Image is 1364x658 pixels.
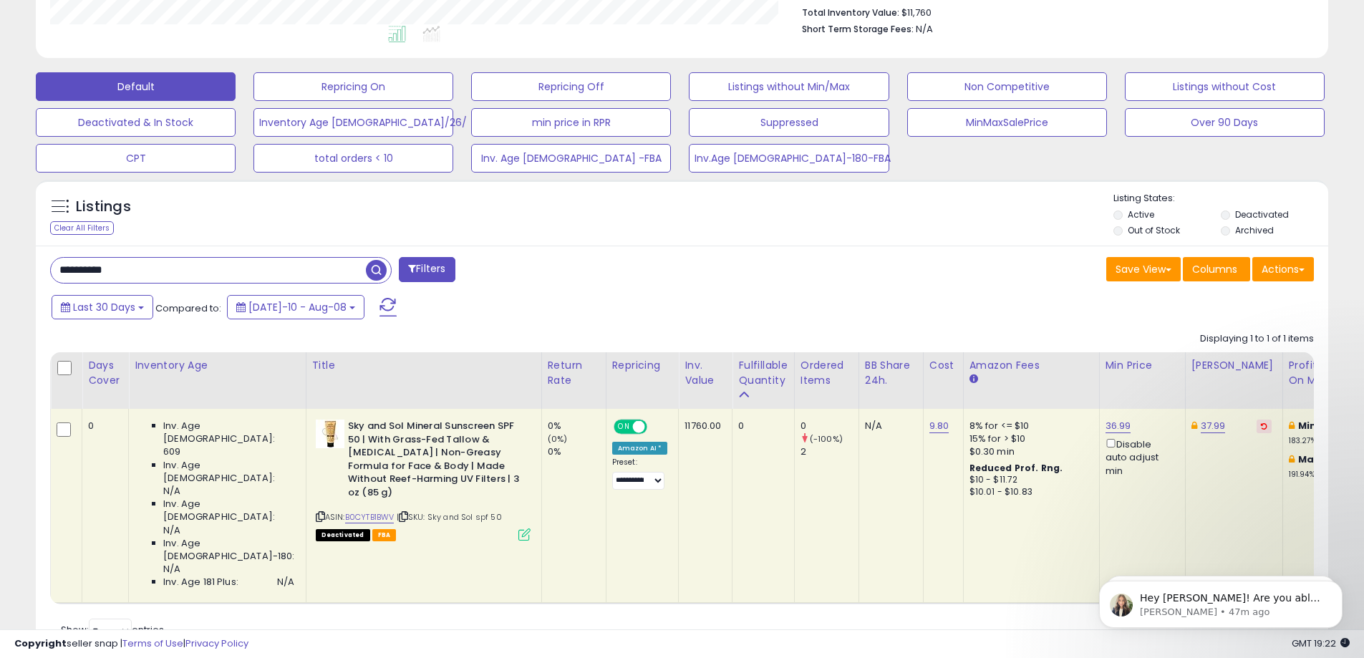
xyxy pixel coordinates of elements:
span: Inv. Age [DEMOGRAPHIC_DATA]: [163,459,294,485]
div: 0% [548,420,606,432]
div: Disable auto adjust min [1106,436,1174,478]
a: B0CYTB1BWV [345,511,395,523]
div: $10.01 - $10.83 [969,486,1088,498]
span: Columns [1192,262,1237,276]
div: Repricing [612,358,673,373]
img: 41e0CtaXLvL._SL40_.jpg [316,420,344,448]
div: Cost [929,358,957,373]
span: [DATE]-10 - Aug-08 [248,300,347,314]
span: Inv. Age [DEMOGRAPHIC_DATA]: [163,420,294,445]
span: Inv. Age 181 Plus: [163,576,238,589]
span: Inv. Age [DEMOGRAPHIC_DATA]: [163,498,294,523]
div: Inventory Age [135,358,299,373]
div: $10 - $11.72 [969,474,1088,486]
a: 36.99 [1106,419,1131,433]
span: N/A [277,576,294,589]
strong: Copyright [14,637,67,650]
div: Displaying 1 to 1 of 1 items [1200,332,1314,346]
label: Archived [1235,224,1274,236]
p: Listing States: [1113,192,1328,205]
button: Non Competitive [907,72,1107,101]
button: Listings without Min/Max [689,72,889,101]
button: [DATE]-10 - Aug-08 [227,295,364,319]
button: total orders < 10 [253,144,453,173]
div: Clear All Filters [50,221,114,235]
button: Suppressed [689,108,889,137]
small: (0%) [548,433,568,445]
button: Inventory Age [DEMOGRAPHIC_DATA]/26/ [253,108,453,137]
div: 11760.00 [685,420,721,432]
div: 8% for <= $10 [969,420,1088,432]
div: N/A [865,420,912,432]
span: N/A [163,563,180,576]
span: Compared to: [155,301,221,315]
div: Days Cover [88,358,122,388]
div: 0% [548,445,606,458]
div: Preset: [612,458,668,490]
iframe: Intercom notifications message [1078,551,1364,651]
span: ON [615,421,633,433]
div: Amazon Fees [969,358,1093,373]
span: All listings that are unavailable for purchase on Amazon for any reason other than out-of-stock [316,529,370,541]
button: MinMaxSalePrice [907,108,1107,137]
div: BB Share 24h. [865,358,917,388]
button: Repricing Off [471,72,671,101]
b: Total Inventory Value: [802,6,899,19]
div: Inv. value [685,358,726,388]
button: Last 30 Days [52,295,153,319]
span: OFF [644,421,667,433]
button: Repricing On [253,72,453,101]
button: Inv. Age [DEMOGRAPHIC_DATA] -FBA [471,144,671,173]
div: 2 [800,445,858,458]
span: 609 [163,445,180,458]
span: Inv. Age [DEMOGRAPHIC_DATA]-180: [163,537,294,563]
div: Min Price [1106,358,1179,373]
div: Amazon AI * [612,442,668,455]
a: Privacy Policy [185,637,248,650]
a: 37.99 [1201,419,1226,433]
span: Last 30 Days [73,300,135,314]
h5: Listings [76,197,131,217]
button: Actions [1252,257,1314,281]
label: Deactivated [1235,208,1289,221]
b: Min: [1298,419,1320,432]
div: 0 [800,420,858,432]
div: 15% for > $10 [969,432,1088,445]
a: 9.80 [929,419,949,433]
li: $11,760 [802,3,1303,20]
b: Max: [1298,453,1323,466]
small: Amazon Fees. [969,373,978,386]
button: min price in RPR [471,108,671,137]
button: Save View [1106,257,1181,281]
button: Over 90 Days [1125,108,1325,137]
button: Inv.Age [DEMOGRAPHIC_DATA]-180-FBA [689,144,889,173]
span: N/A [163,485,180,498]
div: Fulfillable Quantity [738,358,788,388]
div: 0 [738,420,783,432]
button: Deactivated & In Stock [36,108,236,137]
label: Active [1128,208,1154,221]
div: seller snap | | [14,637,248,651]
button: Columns [1183,257,1250,281]
b: Reduced Prof. Rng. [969,462,1063,474]
span: N/A [163,524,180,537]
span: FBA [372,529,397,541]
div: ASIN: [316,420,531,539]
button: CPT [36,144,236,173]
div: Ordered Items [800,358,853,388]
span: Show: entries [61,623,164,637]
small: (-100%) [810,433,843,445]
span: | SKU: Sky and Sol spf 50 [397,511,502,523]
div: $0.30 min [969,445,1088,458]
div: 0 [88,420,117,432]
span: N/A [916,22,933,36]
button: Default [36,72,236,101]
div: [PERSON_NAME] [1191,358,1277,373]
b: Short Term Storage Fees: [802,23,914,35]
div: Return Rate [548,358,600,388]
button: Listings without Cost [1125,72,1325,101]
